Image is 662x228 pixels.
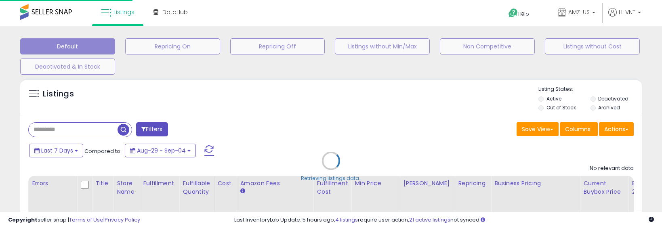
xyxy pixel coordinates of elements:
[619,8,635,16] span: Hi VNT
[230,38,325,54] button: Repricing Off
[20,59,115,75] button: Deactivated & In Stock
[301,175,361,182] div: Retrieving listings data..
[8,216,140,224] div: seller snap | |
[608,8,641,26] a: Hi VNT
[518,10,529,17] span: Help
[113,8,135,16] span: Listings
[8,216,38,224] strong: Copyright
[508,8,518,18] i: Get Help
[440,38,535,54] button: Non Competitive
[20,38,115,54] button: Default
[162,8,188,16] span: DataHub
[335,38,430,54] button: Listings without Min/Max
[568,8,590,16] span: AMZ-US
[545,38,640,54] button: Listings without Cost
[502,2,545,26] a: Help
[125,38,220,54] button: Repricing On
